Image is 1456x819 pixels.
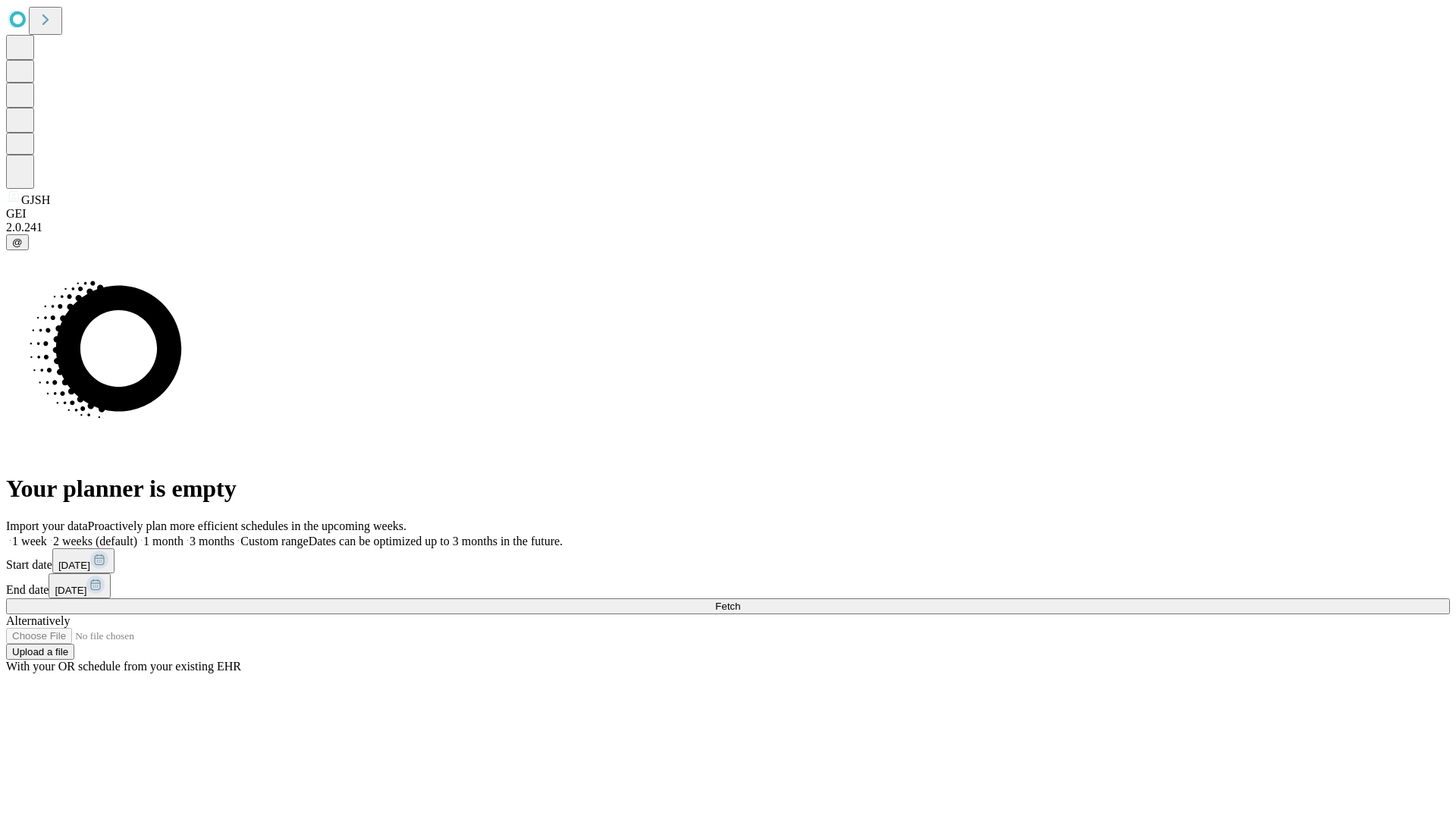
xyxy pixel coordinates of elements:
span: 1 month [143,535,184,548]
span: [DATE] [55,585,86,596]
h1: Your planner is empty [6,475,1450,503]
span: 3 months [190,535,234,548]
div: Start date [6,548,1450,573]
span: Alternatively [6,614,70,627]
button: Fetch [6,598,1450,614]
span: Proactively plan more efficient schedules in the upcoming weeks. [88,519,406,532]
button: @ [6,234,29,250]
div: End date [6,573,1450,598]
span: Dates can be optimized up to 3 months in the future. [309,535,563,548]
span: 1 week [12,535,47,548]
button: [DATE] [49,573,111,598]
span: Fetch [715,601,740,612]
span: Custom range [240,535,308,548]
span: Import your data [6,519,88,532]
div: GEI [6,207,1450,221]
button: [DATE] [52,548,115,573]
span: With your OR schedule from your existing EHR [6,660,241,673]
button: Upload a file [6,644,74,660]
div: 2.0.241 [6,221,1450,234]
span: 2 weeks (default) [53,535,137,548]
span: @ [12,237,23,248]
span: [DATE] [58,560,90,571]
span: GJSH [21,193,50,206]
